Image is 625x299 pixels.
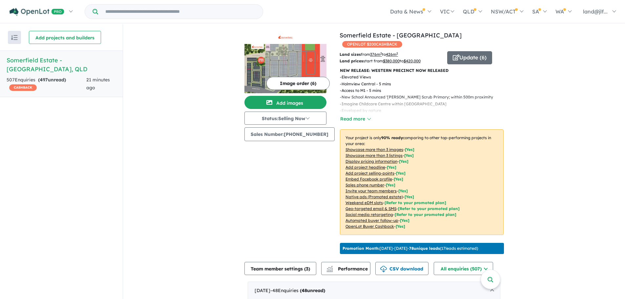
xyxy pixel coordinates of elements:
[434,262,493,275] button: All enquiries (507)
[345,171,394,176] u: Add project selling-points
[244,31,326,93] a: Somerfield Estate - Holmview LogoSomerfield Estate - Holmview
[394,177,403,182] span: [ Yes ]
[342,41,402,48] span: OPENLOT $ 200 CASHBACK
[345,153,403,158] u: Showcase more than 3 listings
[340,115,371,123] button: Read more
[345,212,393,217] u: Social media retargeting
[340,32,462,39] a: Somerfield Estate - [GEOGRAPHIC_DATA]
[404,58,421,63] u: $ 420,000
[405,194,414,199] span: [Yes]
[327,266,368,272] span: Performance
[40,77,48,83] span: 497
[321,262,370,275] button: Performance
[447,51,492,64] button: Update (6)
[244,112,326,125] button: Status:Selling Now
[345,165,385,170] u: Add project headline
[343,246,380,251] b: Promotion Month:
[340,87,498,94] p: - Access to M1 - 5 mins
[244,96,326,109] button: Add images
[270,288,325,293] span: - 48 Enquir ies
[386,52,398,57] u: 426 m
[327,266,333,269] img: line-chart.svg
[345,206,396,211] u: Geo-targeted email & SMS
[7,56,116,74] h5: Somerfield Estate - [GEOGRAPHIC_DATA] , QLD
[340,101,498,107] p: - Imagine Childcare Centre within [GEOGRAPHIC_DATA]
[326,268,333,272] img: bar-chart.svg
[306,266,308,272] span: 3
[244,127,335,141] button: Sales Number:[PHONE_NUMBER]
[345,200,383,205] u: Weekend eDM slots
[405,147,414,152] span: [ Yes ]
[340,129,504,235] p: Your project is only comparing to other top-performing projects in your area: - - - - - - - - - -...
[381,135,403,140] b: 90 % ready
[345,218,398,223] u: Automated buyer follow-up
[345,188,397,193] u: Invite your team members
[380,52,382,55] sup: 2
[266,77,330,90] button: Image order (6)
[395,212,456,217] span: [Refer to your promoted plan]
[396,224,405,229] span: [Yes]
[38,77,66,83] strong: ( unread)
[340,81,498,87] p: - Holmview Central - 5 mins
[345,194,403,199] u: Native ads (Promoted estate)
[345,159,397,164] u: Display pricing information
[86,77,110,91] span: 21 minutes ago
[370,52,382,57] u: 376 m
[340,52,361,57] b: Land sizes
[9,84,37,91] span: CASHBACK
[396,171,406,176] span: [ Yes ]
[340,107,498,114] p: - Enveloped by nature
[345,177,392,182] u: Embed Facebook profile
[11,35,18,40] img: sort.svg
[340,58,442,64] p: start from
[7,76,86,92] div: 507 Enquir ies
[29,31,101,44] button: Add projects and builders
[400,58,421,63] span: to
[345,182,384,187] u: Sales phone number
[387,165,396,170] span: [ Yes ]
[385,200,446,205] span: [Refer to your promoted plan]
[398,206,460,211] span: [Refer to your promoted plan]
[340,51,442,58] p: from
[300,288,325,293] strong: ( unread)
[404,153,414,158] span: [ Yes ]
[247,33,324,41] img: Somerfield Estate - Holmview Logo
[343,246,478,251] p: [DATE] - [DATE] - ( 17 leads estimated)
[396,52,398,55] sup: 2
[99,5,261,19] input: Try estate name, suburb, builder or developer
[345,147,403,152] u: Showcase more than 3 images
[340,94,498,100] p: - New School Announced '[PERSON_NAME] Scrub Primary; within 500m proximity
[400,218,409,223] span: [Yes]
[399,159,408,164] span: [ Yes ]
[386,182,395,187] span: [ Yes ]
[340,58,363,63] b: Land prices
[398,188,408,193] span: [ Yes ]
[244,44,326,93] img: Somerfield Estate - Holmview
[302,288,307,293] span: 48
[382,52,398,57] span: to
[409,246,440,251] b: 78 unique leads
[340,74,498,80] p: - Elevated Views
[380,266,387,272] img: download icon
[10,8,64,16] img: Openlot PRO Logo White
[375,262,428,275] button: CSV download
[340,67,504,74] p: NEW RELEASE: WESTERN PRECINCT NOW RELEASED
[383,58,400,63] u: $ 380,000
[583,8,608,15] span: land@jlf...
[345,224,394,229] u: OpenLot Buyer Cashback
[244,262,316,275] button: Team member settings (3)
